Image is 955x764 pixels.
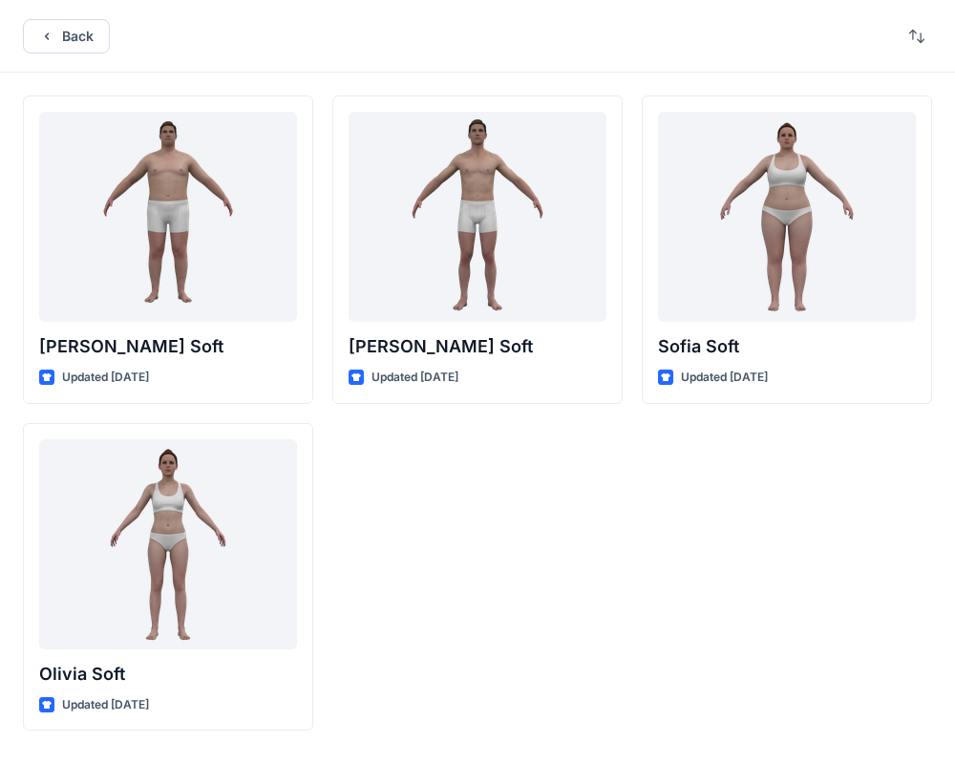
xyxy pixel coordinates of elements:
[658,333,916,360] p: Sofia Soft
[23,19,110,53] button: Back
[39,439,297,649] a: Olivia Soft
[349,112,606,322] a: Oliver Soft
[658,112,916,322] a: Sofia Soft
[39,112,297,322] a: Joseph Soft
[62,368,149,388] p: Updated [DATE]
[371,368,458,388] p: Updated [DATE]
[39,333,297,360] p: [PERSON_NAME] Soft
[681,368,768,388] p: Updated [DATE]
[62,695,149,715] p: Updated [DATE]
[39,661,297,688] p: Olivia Soft
[349,333,606,360] p: [PERSON_NAME] Soft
